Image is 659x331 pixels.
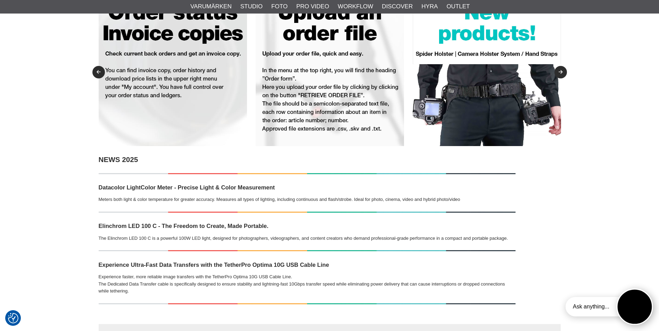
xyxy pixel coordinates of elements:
[296,2,329,11] a: Pro Video
[99,235,516,242] p: The Elinchrom LED 100 C is a powerful 100W LED light, designed for photographers, videographers, ...
[421,2,438,11] a: Hyra
[99,173,516,174] img: NEWS!
[99,262,329,268] strong: Experience Ultra-Fast Data Transfers with the TetherPro Optima 10G USB Cable Line
[99,303,516,304] img: NEWS!
[8,312,18,324] button: Samtyckesinställningar
[554,66,567,78] button: Next
[382,2,413,11] a: Discover
[446,2,470,11] a: Outlet
[99,273,516,295] p: Experience faster, more reliable image transfers with the TetherPro Optima 10G USB Cable Line. Th...
[99,250,516,251] img: NEWS!
[338,2,373,11] a: Workflow
[271,2,288,11] a: Foto
[99,155,516,165] h2: NEWS 2025
[92,66,105,78] button: Previous
[566,297,646,316] div: Ask anything...
[99,184,275,191] strong: Datacolor LightColor Meter - Precise Light & Color Measurement
[190,2,232,11] a: Varumärken
[99,196,516,203] p: Meters both light & color temperature for greater accuracy. Measures all types of lighting, inclu...
[240,2,263,11] a: Studio
[99,223,269,229] strong: Elinchrom LED 100 C - The Freedom to Create, Made Portable.
[8,313,18,323] img: Revisit consent button
[99,212,516,213] img: NEWS!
